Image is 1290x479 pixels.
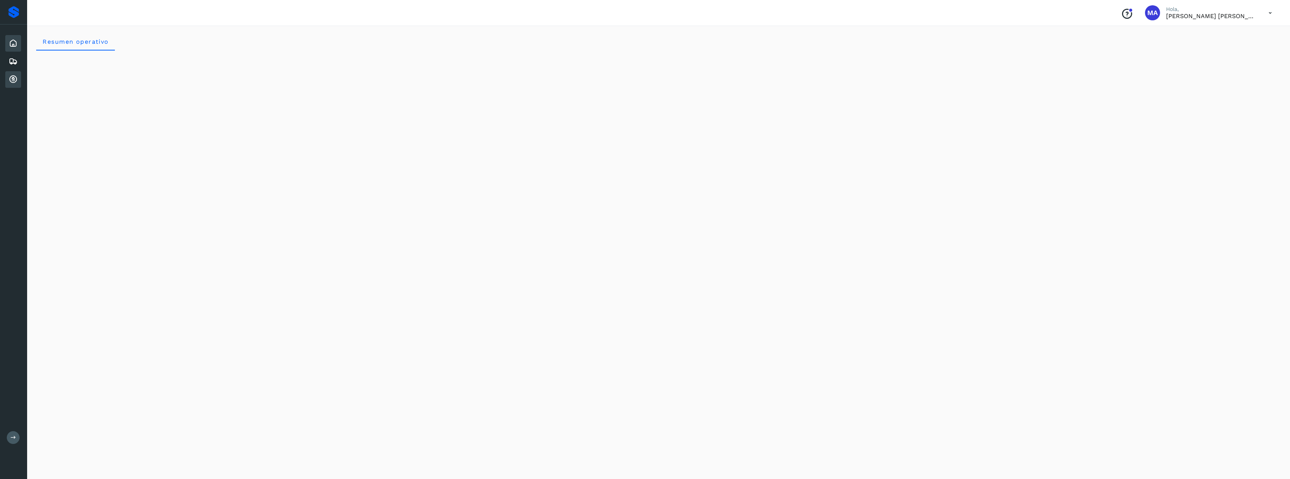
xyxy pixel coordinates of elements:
span: Resumen operativo [42,38,109,45]
div: Cuentas por cobrar [5,71,21,88]
p: Marco Antonio Ortiz Jurado [1166,12,1256,20]
p: Hola, [1166,6,1256,12]
div: Embarques [5,53,21,70]
div: Inicio [5,35,21,52]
